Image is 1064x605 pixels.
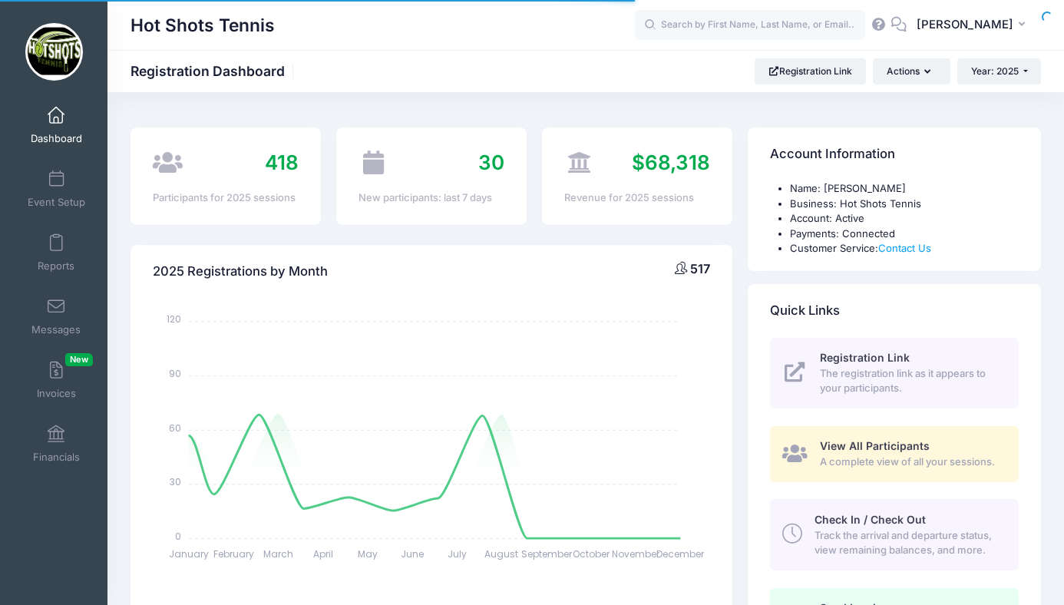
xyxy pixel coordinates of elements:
tspan: May [358,547,378,560]
button: Actions [873,58,950,84]
span: Registration Link [820,351,910,364]
a: View All Participants A complete view of all your sessions. [770,426,1019,482]
a: Financials [20,417,93,471]
h4: Account Information [770,133,895,177]
span: Financials [33,451,80,464]
a: Contact Us [878,242,931,254]
a: Registration Link [755,58,866,84]
div: Revenue for 2025 sessions [564,190,710,206]
span: Invoices [37,387,76,400]
tspan: 90 [169,367,181,380]
tspan: 60 [169,422,181,435]
tspan: August [485,547,519,560]
div: New participants: last 7 days [359,190,504,206]
tspan: November [612,547,660,560]
li: Customer Service: [790,241,1019,256]
a: InvoicesNew [20,353,93,407]
tspan: July [448,547,467,560]
tspan: April [313,547,333,560]
li: Account: Active [790,211,1019,226]
span: View All Participants [820,439,930,452]
tspan: January [169,547,209,560]
div: Participants for 2025 sessions [153,190,299,206]
h4: 2025 Registrations by Month [153,250,328,294]
tspan: 120 [167,312,181,326]
span: $68,318 [632,150,710,174]
span: Event Setup [28,196,85,209]
tspan: March [263,547,293,560]
span: Reports [38,260,74,273]
tspan: February [213,547,254,560]
li: Business: Hot Shots Tennis [790,197,1019,212]
span: New [65,353,93,366]
a: Event Setup [20,162,93,216]
a: Dashboard [20,98,93,152]
span: Dashboard [31,132,82,145]
span: The registration link as it appears to your participants. [820,366,1001,396]
li: Name: [PERSON_NAME] [790,181,1019,197]
li: Payments: Connected [790,226,1019,242]
tspan: September [521,547,573,560]
span: Year: 2025 [971,65,1019,77]
tspan: December [657,547,705,560]
input: Search by First Name, Last Name, or Email... [635,10,865,41]
h1: Registration Dashboard [131,63,298,79]
tspan: 0 [175,530,181,543]
tspan: June [401,547,424,560]
img: Hot Shots Tennis [25,23,83,81]
span: A complete view of all your sessions. [820,455,1001,470]
span: 30 [478,150,504,174]
span: Track the arrival and departure status, view remaining balances, and more. [815,528,1001,558]
span: Messages [31,323,81,336]
a: Check In / Check Out Track the arrival and departure status, view remaining balances, and more. [770,499,1019,570]
a: Messages [20,289,93,343]
span: 418 [265,150,299,174]
button: Year: 2025 [957,58,1041,84]
span: Check In / Check Out [815,513,926,526]
a: Registration Link The registration link as it appears to your participants. [770,338,1019,408]
tspan: 30 [170,475,181,488]
tspan: October [573,547,610,560]
h1: Hot Shots Tennis [131,8,275,43]
h4: Quick Links [770,289,840,332]
button: [PERSON_NAME] [907,8,1041,43]
a: Reports [20,226,93,279]
span: [PERSON_NAME] [917,16,1013,33]
span: 517 [690,261,710,276]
